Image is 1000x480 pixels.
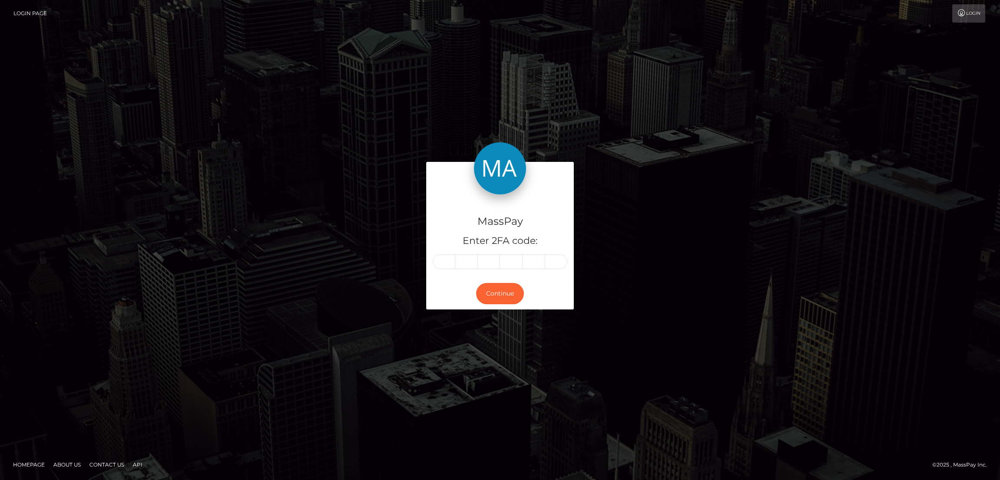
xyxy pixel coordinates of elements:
a: Login [952,4,985,23]
img: MassPay [474,142,526,194]
button: Continue [476,283,524,304]
h5: Enter 2FA code: [433,234,567,248]
a: Login Page [13,4,47,23]
div: © 2025 , MassPay Inc. [932,460,993,470]
a: Contact Us [86,458,128,471]
a: About Us [50,458,84,471]
a: API [129,458,146,471]
h4: MassPay [433,214,567,229]
a: Homepage [10,458,48,471]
